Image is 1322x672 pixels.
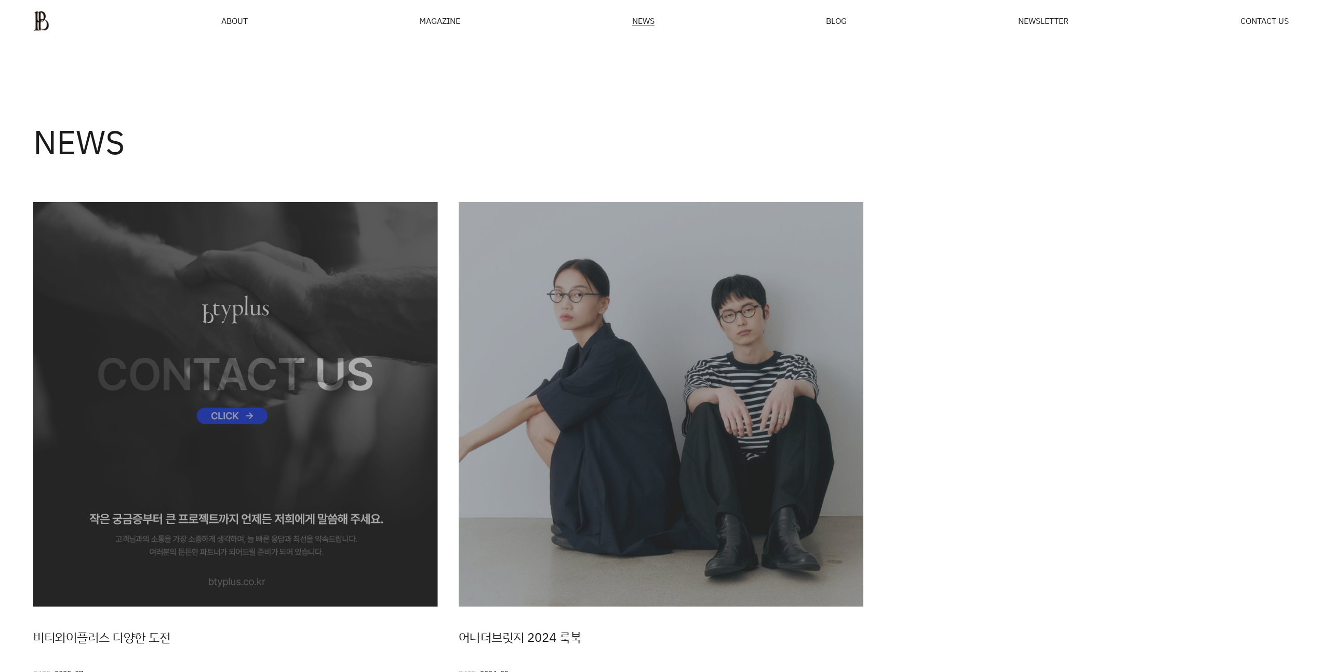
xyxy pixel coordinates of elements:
[632,17,655,25] a: NEWS
[33,202,438,607] img: 77533cce22de3.jpg
[459,202,863,607] img: 9addd90a15588.jpg
[459,627,863,647] div: 어나더브릿지 2024 룩북
[221,17,248,25] a: ABOUT
[1018,17,1069,25] a: NEWSLETTER
[826,17,847,25] a: BLOG
[1240,17,1289,25] a: CONTACT US
[419,17,460,25] div: MAGAZINE
[33,125,125,158] h3: NEWS
[33,10,49,31] img: ba379d5522eb3.png
[33,627,438,647] div: 비티와이플러스 다양한 도전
